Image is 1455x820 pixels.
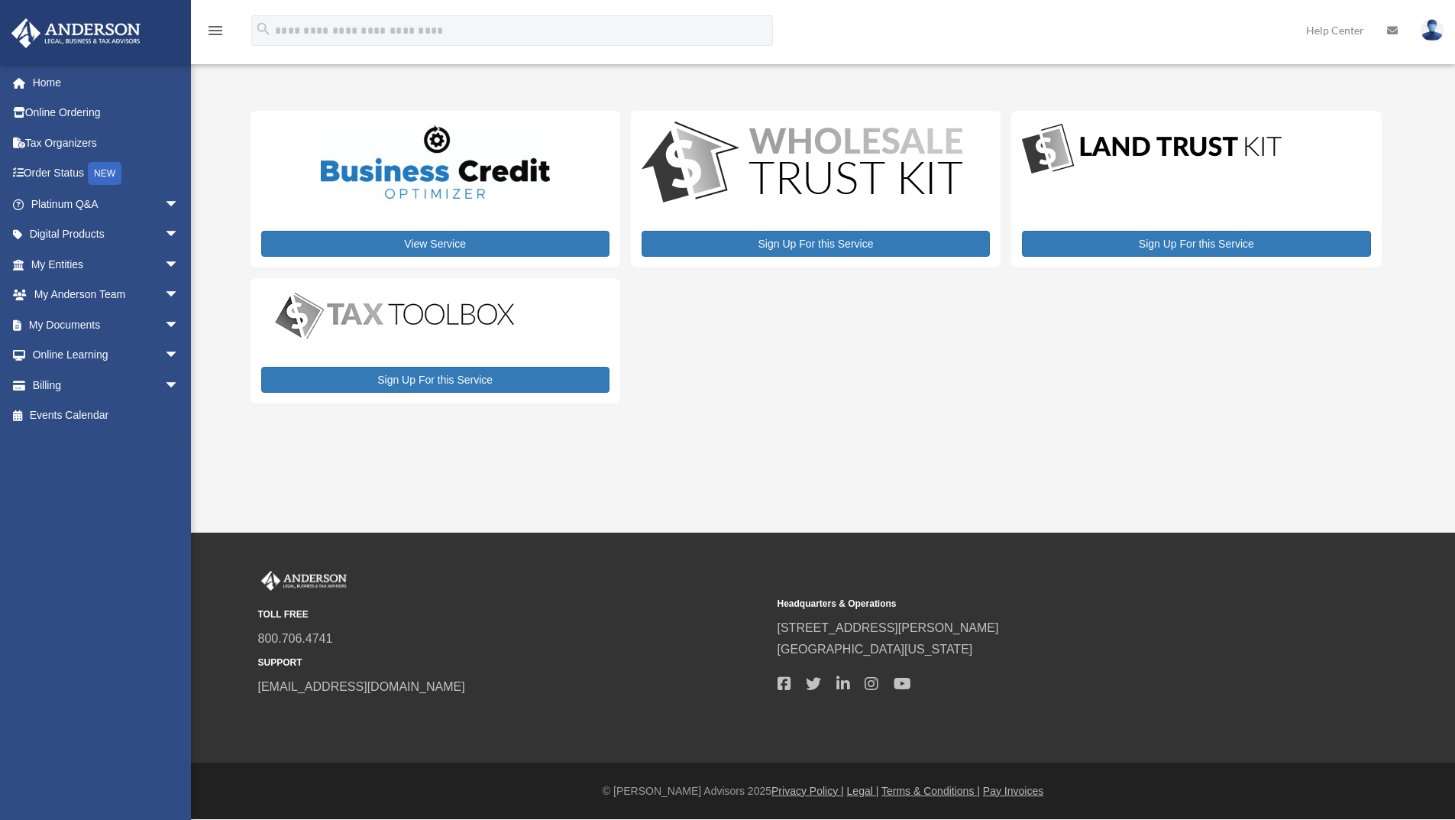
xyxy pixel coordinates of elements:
[771,785,844,797] a: Privacy Policy |
[11,280,202,310] a: My Anderson Teamarrow_drop_down
[11,98,202,128] a: Online Ordering
[258,571,350,591] img: Anderson Advisors Platinum Portal
[164,219,195,251] span: arrow_drop_down
[258,655,767,671] small: SUPPORT
[1421,19,1444,41] img: User Pic
[11,219,195,250] a: Digital Productsarrow_drop_down
[11,249,202,280] a: My Entitiesarrow_drop_down
[11,310,202,340] a: My Documentsarrow_drop_down
[642,231,990,257] a: Sign Up For this Service
[191,782,1455,801] div: © [PERSON_NAME] Advisors 2025
[7,18,145,48] img: Anderson Advisors Platinum Portal
[261,289,529,342] img: taxtoolbox_new-1.webp
[881,785,980,797] a: Terms & Conditions |
[206,27,225,40] a: menu
[164,370,195,401] span: arrow_drop_down
[164,189,195,220] span: arrow_drop_down
[11,340,202,371] a: Online Learningarrow_drop_down
[261,367,609,393] a: Sign Up For this Service
[1022,122,1282,177] img: LandTrust_lgo-1.jpg
[778,621,999,634] a: [STREET_ADDRESS][PERSON_NAME]
[258,607,767,623] small: TOLL FREE
[88,162,121,185] div: NEW
[847,785,879,797] a: Legal |
[261,231,609,257] a: View Service
[258,632,333,645] a: 800.706.4741
[255,21,272,37] i: search
[642,122,962,206] img: WS-Trust-Kit-lgo-1.jpg
[164,249,195,280] span: arrow_drop_down
[1022,231,1370,257] a: Sign Up For this Service
[164,280,195,311] span: arrow_drop_down
[11,189,202,219] a: Platinum Q&Aarrow_drop_down
[11,370,202,400] a: Billingarrow_drop_down
[11,67,202,98] a: Home
[778,596,1286,612] small: Headquarters & Operations
[11,128,202,158] a: Tax Organizers
[11,158,202,190] a: Order StatusNEW
[164,340,195,371] span: arrow_drop_down
[983,785,1043,797] a: Pay Invoices
[778,643,973,656] a: [GEOGRAPHIC_DATA][US_STATE]
[164,310,195,341] span: arrow_drop_down
[206,21,225,40] i: menu
[258,680,465,693] a: [EMAIL_ADDRESS][DOMAIN_NAME]
[11,400,202,431] a: Events Calendar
